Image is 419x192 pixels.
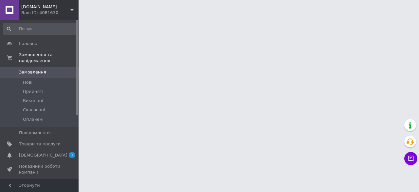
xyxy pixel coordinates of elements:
span: Показники роботи компанії [19,163,61,175]
span: Оплачені [23,117,44,122]
span: 1 [69,152,75,158]
span: Замовлення та повідомлення [19,52,79,64]
input: Пошук [3,23,77,35]
div: Ваш ID: 4081630 [21,10,79,16]
span: Нові [23,79,32,85]
span: Головна [19,41,37,47]
span: Виконані [23,98,43,104]
span: Прийняті [23,89,43,95]
span: Товари та послуги [19,141,61,147]
span: man-pol.com.ua [21,4,70,10]
span: Повідомлення [19,130,51,136]
button: Чат з покупцем [404,152,417,165]
span: [DEMOGRAPHIC_DATA] [19,152,67,158]
span: Скасовані [23,107,45,113]
span: Замовлення [19,69,46,75]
